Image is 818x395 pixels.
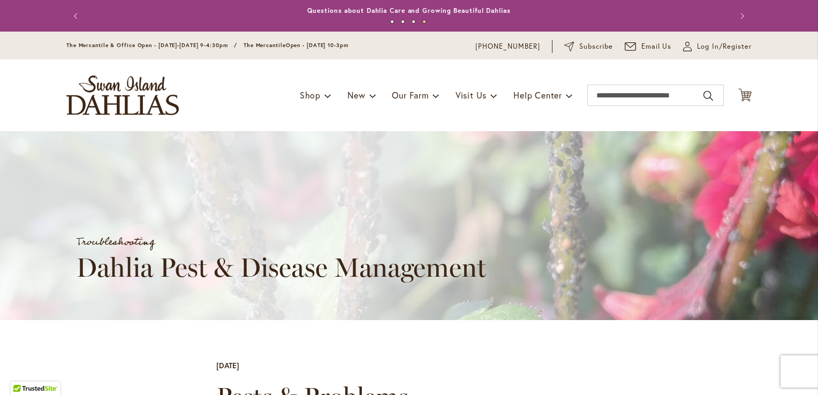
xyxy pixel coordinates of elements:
[66,5,88,27] button: Previous
[579,41,613,52] span: Subscribe
[66,75,179,115] a: store logo
[683,41,752,52] a: Log In/Register
[513,89,562,101] span: Help Center
[76,232,155,252] a: Troubleshooting
[307,6,510,14] a: Questions about Dahlia Care and Growing Beautiful Dahlias
[564,41,613,52] a: Subscribe
[401,20,405,24] button: 2 of 4
[422,20,426,24] button: 4 of 4
[641,41,672,52] span: Email Us
[76,252,590,283] h1: Dahlia Pest & Disease Management
[412,20,415,24] button: 3 of 4
[697,41,752,52] span: Log In/Register
[730,5,752,27] button: Next
[475,41,540,52] a: [PHONE_NUMBER]
[347,89,365,101] span: New
[625,41,672,52] a: Email Us
[300,89,321,101] span: Shop
[286,42,349,49] span: Open - [DATE] 10-3pm
[456,89,487,101] span: Visit Us
[66,42,286,49] span: The Mercantile & Office Open - [DATE]-[DATE] 9-4:30pm / The Mercantile
[390,20,394,24] button: 1 of 4
[392,89,428,101] span: Our Farm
